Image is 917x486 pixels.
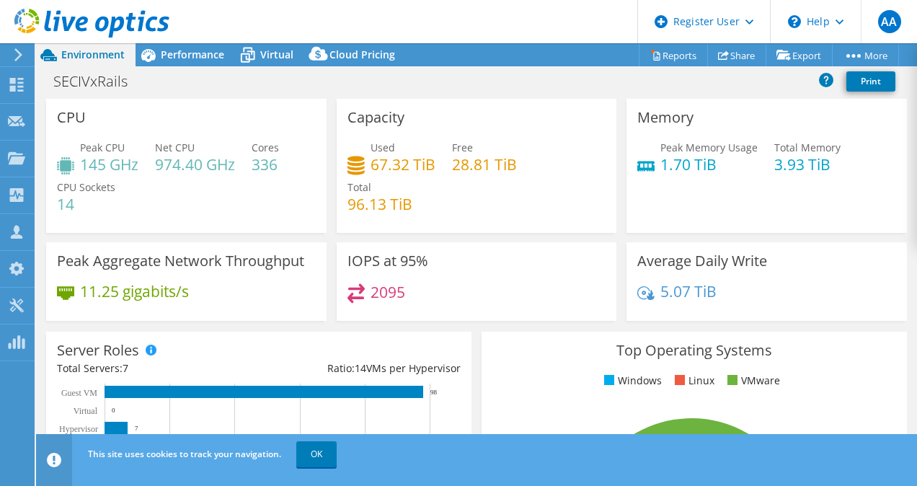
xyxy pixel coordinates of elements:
text: 0 [112,407,115,414]
li: Windows [601,373,662,389]
span: AA [878,10,901,33]
h3: Server Roles [57,343,139,358]
h3: Top Operating Systems [492,343,896,358]
span: Used [371,141,395,154]
span: Peak Memory Usage [660,141,758,154]
span: Cloud Pricing [329,48,395,61]
h3: IOPS at 95% [347,253,428,269]
h4: 14 [57,196,115,212]
text: 98 [430,389,438,396]
span: Peak CPU [80,141,125,154]
text: Guest VM [61,388,97,398]
text: Virtual [74,406,98,416]
h1: SECIVxRails [47,74,150,89]
a: Print [846,71,895,92]
span: Cores [252,141,279,154]
span: Free [452,141,473,154]
h4: 974.40 GHz [155,156,235,172]
span: 7 [123,361,128,375]
h4: 336 [252,156,279,172]
span: Net CPU [155,141,195,154]
h3: Average Daily Write [637,253,767,269]
h4: 28.81 TiB [452,156,517,172]
h4: 1.70 TiB [660,156,758,172]
li: VMware [724,373,780,389]
span: CPU Sockets [57,180,115,194]
span: Performance [161,48,224,61]
span: 14 [355,361,366,375]
text: Hypervisor [59,424,98,434]
h4: 3.93 TiB [774,156,841,172]
svg: \n [788,15,801,28]
a: Export [766,44,833,66]
a: More [832,44,899,66]
a: OK [296,441,337,467]
h3: CPU [57,110,86,125]
li: Linux [671,373,714,389]
span: This site uses cookies to track your navigation. [88,448,281,460]
span: Total [347,180,371,194]
h4: 67.32 TiB [371,156,435,172]
div: Total Servers: [57,361,259,376]
h4: 2095 [371,284,405,300]
div: Ratio: VMs per Hypervisor [259,361,461,376]
h4: 11.25 gigabits/s [80,283,189,299]
a: Reports [639,44,708,66]
h4: 145 GHz [80,156,138,172]
text: 7 [135,425,138,432]
a: Share [707,44,766,66]
h4: 5.07 TiB [660,283,717,299]
h3: Peak Aggregate Network Throughput [57,253,304,269]
span: Total Memory [774,141,841,154]
span: Environment [61,48,125,61]
span: Virtual [260,48,293,61]
h4: 96.13 TiB [347,196,412,212]
h3: Capacity [347,110,404,125]
h3: Memory [637,110,694,125]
